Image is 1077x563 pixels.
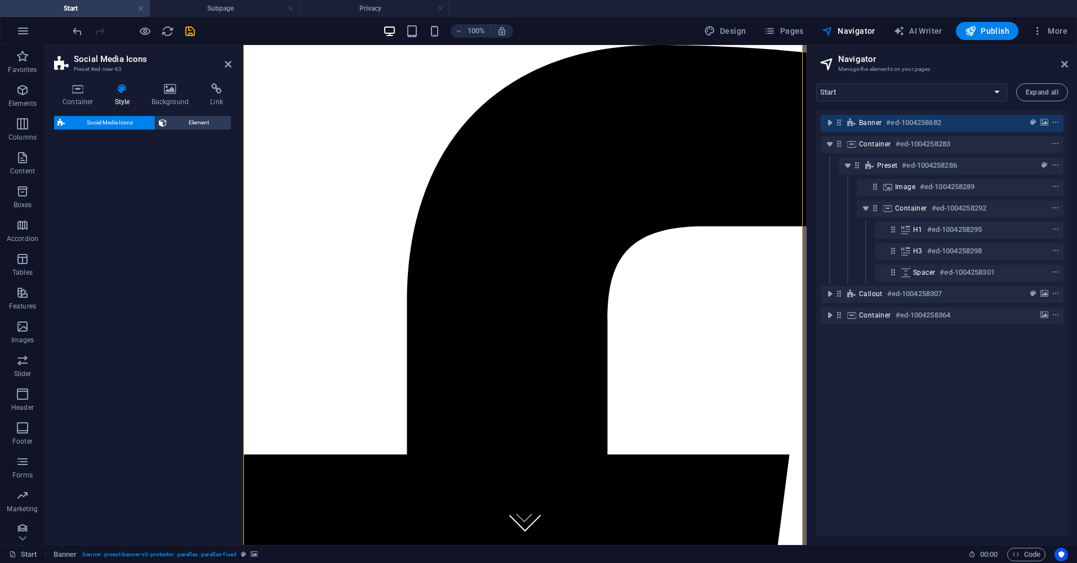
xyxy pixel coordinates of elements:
[902,159,956,172] h6: #ed-1004258286
[895,182,915,191] span: Image
[823,116,836,129] button: toggle-expand
[913,268,935,277] span: Spacer
[74,64,209,74] h3: Preset #ed-new-63
[859,140,891,149] span: Container
[841,159,855,172] button: toggle-expand
[161,25,174,38] i: Reload page
[170,116,228,129] span: Element
[161,24,174,38] button: reload
[859,289,883,298] span: Callout
[54,83,106,107] h4: Container
[7,234,38,243] p: Accordion
[956,22,1018,40] button: Publish
[887,287,942,301] h6: #ed-1004258307
[823,287,836,301] button: toggle-expand
[1039,309,1050,322] button: background
[300,2,450,15] h4: Privacy
[1050,309,1061,322] button: context-menu
[1050,266,1061,279] button: context-menu
[183,24,197,38] button: save
[1016,83,1068,101] button: Expand all
[823,137,836,151] button: toggle-expand
[138,24,152,38] button: Click here to leave preview mode and continue editing
[1027,22,1072,40] button: More
[54,548,77,561] span: Click to select. Double-click to edit
[1007,548,1045,561] button: Code
[70,24,84,38] button: undo
[893,25,942,37] span: AI Writer
[1026,89,1058,96] span: Expand all
[700,22,751,40] button: Design
[759,22,808,40] button: Pages
[1050,159,1061,172] button: context-menu
[817,22,880,40] button: Navigator
[1039,159,1050,172] button: preset
[913,225,923,234] span: H1
[940,266,994,279] h6: #ed-1004258301
[1050,287,1061,301] button: context-menu
[838,54,1068,64] h2: Navigator
[920,180,974,194] h6: #ed-1004258289
[886,116,941,129] h6: #ed-1004258682
[968,548,998,561] h6: Session time
[10,167,35,176] p: Content
[11,403,34,412] p: Header
[12,471,33,480] p: Forms
[12,437,33,446] p: Footer
[1039,287,1050,301] button: background
[497,26,507,36] i: On resize automatically adjust zoom level to fit chosen device.
[838,64,1045,74] h3: Manage the elements on your pages
[1050,137,1061,151] button: context-menu
[988,550,990,558] span: :
[1050,202,1061,215] button: context-menu
[74,54,232,64] h2: Social Media Icons
[8,133,37,142] p: Columns
[1050,116,1061,129] button: context-menu
[700,22,751,40] div: Design (Ctrl+Alt+Y)
[9,548,37,561] a: Click to cancel selection. Double-click to open Pages
[1050,244,1061,258] button: context-menu
[704,25,746,37] span: Design
[14,369,32,378] p: Slider
[106,83,143,107] h4: Style
[965,25,1009,37] span: Publish
[932,202,986,215] h6: #ed-1004258292
[1054,548,1068,561] button: Usercentrics
[896,309,950,322] h6: #ed-1004258364
[896,137,950,151] h6: #ed-1004258283
[1050,223,1061,236] button: context-menu
[913,247,923,256] span: H3
[54,116,155,129] button: Social Media Icons
[764,25,803,37] span: Pages
[1027,116,1039,129] button: preset
[927,244,982,258] h6: #ed-1004258298
[823,309,836,322] button: toggle-expand
[8,99,37,108] p: Elements
[251,551,257,557] i: This element contains a background
[980,548,998,561] span: 00 00
[241,551,246,557] i: This element is a customizable preset
[54,548,257,561] nav: breadcrumb
[68,116,152,129] span: Social Media Icons
[7,504,38,513] p: Marketing
[859,202,873,215] button: toggle-expand
[184,25,197,38] i: Save (Ctrl+S)
[468,24,486,38] h6: 100%
[8,65,37,74] p: Favorites
[9,302,36,311] p: Features
[877,161,897,170] span: Preset
[859,311,891,320] span: Container
[451,24,491,38] button: 100%
[11,336,34,345] p: Images
[81,548,237,561] span: . banner .preset-banner-v3-protector .parallax .parallax-fixed
[14,200,32,209] p: Boxes
[1012,548,1040,561] span: Code
[859,118,882,127] span: Banner
[202,83,232,107] h4: Link
[889,22,947,40] button: AI Writer
[71,25,84,38] i: Undo: Add element (Ctrl+Z)
[12,268,33,277] p: Tables
[927,223,982,236] h6: #ed-1004258295
[150,2,300,15] h4: Subpage
[155,116,231,129] button: Element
